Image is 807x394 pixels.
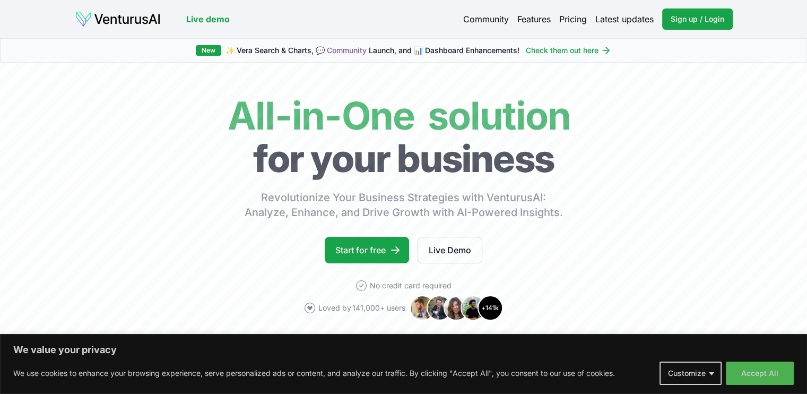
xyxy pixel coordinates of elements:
a: Latest updates [595,13,654,25]
a: Check them out here [526,45,611,56]
img: Avatar 2 [427,295,452,321]
span: Sign up / Login [671,14,724,24]
button: Accept All [726,362,794,385]
a: Community [463,13,509,25]
a: Live demo [186,13,230,25]
button: Customize [660,362,722,385]
a: Sign up / Login [662,8,733,30]
img: Avatar 1 [410,295,435,321]
a: Live Demo [418,237,482,263]
a: Features [517,13,551,25]
img: Avatar 3 [444,295,469,321]
p: We use cookies to enhance your browsing experience, serve personalized ads or content, and analyz... [13,367,615,380]
span: ✨ Vera Search & Charts, 💬 Launch, and 📊 Dashboard Enhancements! [225,45,519,56]
img: Avatar 4 [461,295,486,321]
p: We value your privacy [13,344,794,356]
img: logo [75,11,161,28]
a: Pricing [559,13,587,25]
div: New [196,45,221,56]
a: Community [327,46,367,55]
a: Start for free [325,237,409,263]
